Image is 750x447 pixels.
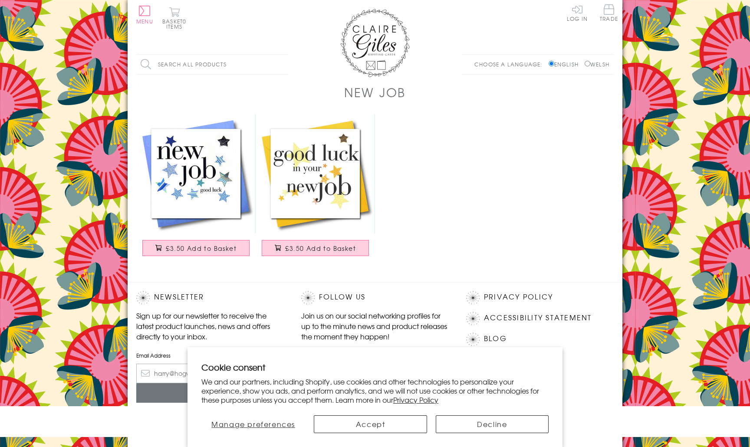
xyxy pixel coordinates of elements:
span: Manage preferences [211,419,295,429]
button: Manage preferences [201,415,305,433]
label: Welsh [585,60,609,68]
input: harry@hogwarts.edu [136,364,284,383]
input: English [549,61,554,66]
span: Trade [600,4,618,21]
h2: Newsletter [136,291,284,304]
p: Sign up for our newsletter to receive the latest product launches, news and offers directly to yo... [136,310,284,342]
img: New Job Card, Blue Stars, Good Luck, padded star embellished [136,114,256,233]
label: Email Address [136,352,284,359]
button: £3.50 Add to Basket [142,240,250,256]
h2: Cookie consent [201,361,549,373]
h2: Follow Us [301,291,449,304]
button: Basket0 items [162,7,186,29]
button: Decline [436,415,549,433]
span: Menu [136,17,153,25]
a: Trade [600,4,618,23]
input: Search all products [136,55,288,74]
a: Blog [484,333,507,345]
input: Search [280,55,288,74]
img: Claire Giles Greetings Cards [340,9,410,77]
input: Welsh [585,61,590,66]
h1: New Job [344,83,406,101]
p: Choose a language: [474,60,547,68]
input: Subscribe [136,383,284,403]
span: 0 items [166,17,186,30]
p: Join us on our social networking profiles for up to the minute news and product releases the mome... [301,310,449,342]
span: £3.50 Add to Basket [285,244,356,253]
label: English [549,60,583,68]
img: New Job Card, Good Luck, Embellished with a padded star [256,114,375,233]
a: Privacy Policy [484,291,553,303]
a: Privacy Policy [393,394,438,405]
p: We and our partners, including Shopify, use cookies and other technologies to personalize your ex... [201,377,549,404]
span: £3.50 Add to Basket [166,244,237,253]
a: New Job Card, Good Luck, Embellished with a padded star £3.50 Add to Basket [256,114,375,265]
button: £3.50 Add to Basket [262,240,369,256]
a: Accessibility Statement [484,312,592,324]
button: Accept [314,415,427,433]
button: Menu [136,6,153,24]
a: Log In [567,4,588,21]
a: New Job Card, Blue Stars, Good Luck, padded star embellished £3.50 Add to Basket [136,114,256,265]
